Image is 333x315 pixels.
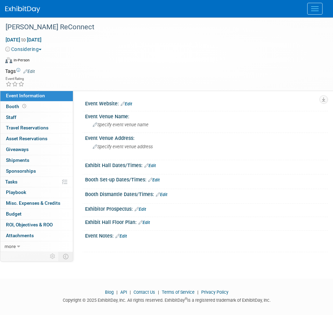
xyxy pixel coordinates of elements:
div: Event Website: [85,98,328,107]
span: Specify event venue name [93,122,149,127]
a: Edit [115,234,127,239]
a: Sponsorships [0,166,73,177]
td: Tags [5,68,35,75]
td: Toggle Event Tabs [59,252,73,261]
span: more [5,243,16,249]
span: Booth [6,104,28,109]
span: Tasks [5,179,17,185]
span: | [115,290,119,295]
span: Attachments [6,233,34,238]
a: Edit [121,102,132,106]
a: Terms of Service [162,290,195,295]
a: Staff [0,112,73,123]
span: | [128,290,133,295]
div: Event Notes: [85,231,328,240]
a: Asset Reservations [0,134,73,144]
a: Booth [0,102,73,112]
a: Shipments [0,155,73,166]
a: Privacy Policy [201,290,228,295]
span: Specify event venue address [93,144,153,149]
a: Travel Reservations [0,123,73,133]
div: [PERSON_NAME] ReConnect [3,21,319,33]
img: ExhibitDay [5,6,40,13]
a: Giveaways [0,144,73,155]
a: more [0,241,73,252]
div: Event Venue Address: [85,133,328,142]
sup: ® [185,297,187,301]
a: Edit [148,178,160,182]
div: In-Person [13,58,30,63]
div: Exhibit Hall Dates/Times: [85,160,328,169]
span: Staff [6,114,16,120]
button: Menu [307,3,323,15]
a: Contact Us [134,290,155,295]
a: Budget [0,209,73,219]
a: Misc. Expenses & Credits [0,198,73,209]
span: Playbook [6,189,26,195]
a: Edit [144,163,156,168]
span: Booth not reserved yet [21,104,28,109]
div: Booth Set-up Dates/Times: [85,174,328,183]
a: Edit [23,69,35,74]
span: Sponsorships [6,168,36,174]
a: Playbook [0,187,73,198]
a: API [120,290,127,295]
img: Format-Inperson.png [5,57,12,63]
div: Event Venue Name: [85,111,328,120]
a: Edit [135,207,146,212]
span: Travel Reservations [6,125,48,130]
span: to [20,37,27,43]
div: Event Rating [6,77,24,81]
span: Shipments [6,157,29,163]
span: Event Information [6,93,45,98]
a: ROI, Objectives & ROO [0,220,73,230]
div: Exhibitor Prospectus: [85,204,328,213]
span: Budget [6,211,22,217]
div: Copyright © 2025 ExhibitDay, Inc. All rights reserved. ExhibitDay is a registered trademark of Ex... [5,295,328,303]
div: Exhibit Hall Floor Plan: [85,217,328,226]
span: Asset Reservations [6,136,47,141]
div: Event Format [5,56,324,67]
div: Booth Dismantle Dates/Times: [85,189,328,198]
a: Event Information [0,91,73,101]
a: Edit [156,192,167,197]
td: Personalize Event Tab Strip [47,252,59,261]
a: Tasks [0,177,73,187]
button: Considering [5,46,44,53]
a: Attachments [0,231,73,241]
span: ROI, Objectives & ROO [6,222,53,227]
a: Blog [105,290,114,295]
span: | [156,290,161,295]
span: Misc. Expenses & Credits [6,200,60,206]
a: Edit [138,220,150,225]
span: Giveaways [6,147,29,152]
span: | [196,290,200,295]
span: [DATE] [DATE] [5,37,42,43]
